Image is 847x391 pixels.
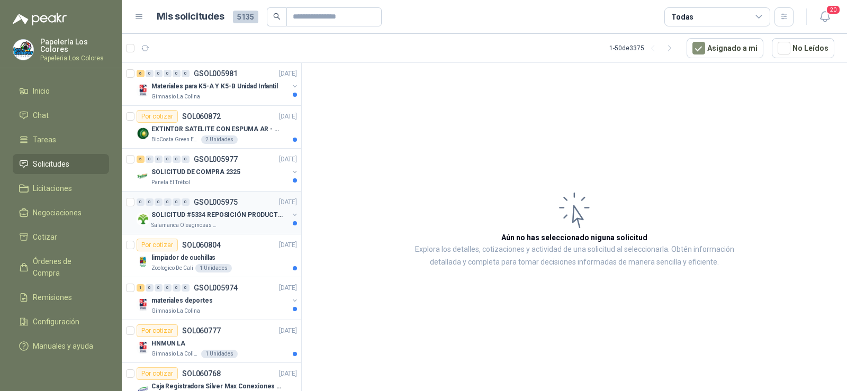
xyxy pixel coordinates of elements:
[155,156,163,163] div: 0
[13,312,109,332] a: Configuración
[33,256,99,279] span: Órdenes de Compra
[182,327,221,334] p: SOL060777
[182,284,190,292] div: 0
[13,251,109,283] a: Órdenes de Compra
[146,198,154,206] div: 0
[157,9,224,24] h1: Mis solicitudes
[182,370,221,377] p: SOL060768
[182,70,190,77] div: 0
[408,243,741,269] p: Explora los detalles, cotizaciones y actividad de una solicitud al seleccionarla. Obtén informaci...
[13,203,109,223] a: Negociaciones
[33,316,79,328] span: Configuración
[137,341,149,354] img: Company Logo
[671,11,693,23] div: Todas
[13,178,109,198] a: Licitaciones
[273,13,281,20] span: search
[137,324,178,337] div: Por cotizar
[164,70,172,77] div: 0
[155,284,163,292] div: 0
[33,134,56,146] span: Tareas
[151,124,283,134] p: EXTINTOR SATELITE CON ESPUMA AR - AFFF
[609,40,678,57] div: 1 - 50 de 3375
[137,156,145,163] div: 5
[151,307,200,315] p: Gimnasio La Colina
[279,369,297,379] p: [DATE]
[194,284,238,292] p: GSOL005974
[13,40,33,60] img: Company Logo
[173,284,181,292] div: 0
[33,183,72,194] span: Licitaciones
[194,198,238,206] p: GSOL005975
[279,240,297,250] p: [DATE]
[173,198,181,206] div: 0
[279,197,297,207] p: [DATE]
[233,11,258,23] span: 5135
[122,234,301,277] a: Por cotizarSOL060804[DATE] Company Logolimpiador de cuchillasZoologico De Cali1 Unidades
[13,227,109,247] a: Cotizar
[33,231,57,243] span: Cotizar
[279,154,297,165] p: [DATE]
[279,326,297,336] p: [DATE]
[137,213,149,225] img: Company Logo
[33,158,69,170] span: Solicitudes
[151,93,200,101] p: Gimnasio La Colina
[33,110,49,121] span: Chat
[279,283,297,293] p: [DATE]
[13,130,109,150] a: Tareas
[137,170,149,183] img: Company Logo
[151,339,185,349] p: HNMUN LA
[137,281,299,315] a: 1 0 0 0 0 0 GSOL005974[DATE] Company Logomateriales deportesGimnasio La Colina
[122,320,301,363] a: Por cotizarSOL060777[DATE] Company LogoHNMUN LAGimnasio La Colina1 Unidades
[13,105,109,125] a: Chat
[155,198,163,206] div: 0
[137,367,178,380] div: Por cotizar
[182,198,190,206] div: 0
[137,284,145,292] div: 1
[151,221,218,230] p: Salamanca Oleaginosas SAS
[164,198,172,206] div: 0
[151,81,278,92] p: Materiales para K5-A Y K5-B Unidad Infantil
[173,156,181,163] div: 0
[13,287,109,307] a: Remisiones
[182,156,190,163] div: 0
[182,241,221,249] p: SOL060804
[122,106,301,149] a: Por cotizarSOL060872[DATE] Company LogoEXTINTOR SATELITE CON ESPUMA AR - AFFFBioCosta Green Energ...
[201,135,238,144] div: 2 Unidades
[137,110,178,123] div: Por cotizar
[13,336,109,356] a: Manuales y ayuda
[137,70,145,77] div: 6
[137,127,149,140] img: Company Logo
[151,253,215,263] p: limpiador de cuchillas
[137,196,299,230] a: 0 0 0 0 0 0 GSOL005975[DATE] Company LogoSOLICITUD #5334 REPOSICIÓN PRODUCTOSSalamanca Oleaginosa...
[146,284,154,292] div: 0
[772,38,834,58] button: No Leídos
[151,264,193,272] p: Zoologico De Cali
[13,13,67,25] img: Logo peakr
[151,350,199,358] p: Gimnasio La Colina
[13,154,109,174] a: Solicitudes
[173,70,181,77] div: 0
[195,264,232,272] div: 1 Unidades
[137,239,178,251] div: Por cotizar
[194,70,238,77] p: GSOL005981
[137,84,149,97] img: Company Logo
[137,298,149,311] img: Company Logo
[151,210,283,220] p: SOLICITUD #5334 REPOSICIÓN PRODUCTOS
[182,113,221,120] p: SOL060872
[279,112,297,122] p: [DATE]
[137,198,145,206] div: 0
[826,5,841,15] span: 20
[40,55,109,61] p: Papeleria Los Colores
[201,350,238,358] div: 1 Unidades
[279,69,297,79] p: [DATE]
[164,156,172,163] div: 0
[164,284,172,292] div: 0
[137,67,299,101] a: 6 0 0 0 0 0 GSOL005981[DATE] Company LogoMateriales para K5-A Y K5-B Unidad InfantilGimnasio La C...
[146,156,154,163] div: 0
[815,7,834,26] button: 20
[33,85,50,97] span: Inicio
[146,70,154,77] div: 0
[137,256,149,268] img: Company Logo
[151,167,240,177] p: SOLICITUD DE COMPRA 2325
[155,70,163,77] div: 0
